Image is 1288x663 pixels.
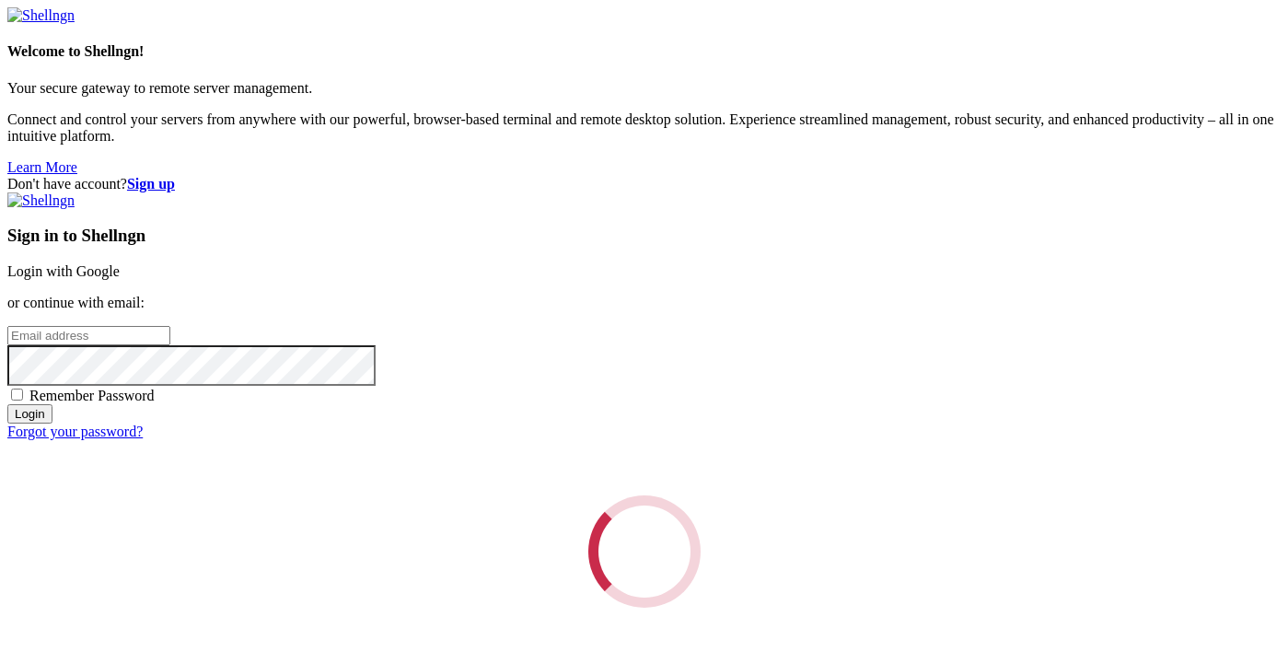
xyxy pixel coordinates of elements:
[7,80,1281,97] p: Your secure gateway to remote server management.
[29,388,155,403] span: Remember Password
[7,7,75,24] img: Shellngn
[7,159,77,175] a: Learn More
[7,192,75,209] img: Shellngn
[7,111,1281,145] p: Connect and control your servers from anywhere with our powerful, browser-based terminal and remo...
[7,176,1281,192] div: Don't have account?
[7,226,1281,246] h3: Sign in to Shellngn
[7,263,120,279] a: Login with Google
[7,43,1281,60] h4: Welcome to Shellngn!
[7,295,1281,311] p: or continue with email:
[588,495,701,608] div: Loading...
[7,404,52,424] input: Login
[7,326,170,345] input: Email address
[11,389,23,401] input: Remember Password
[127,176,175,192] a: Sign up
[7,424,143,439] a: Forgot your password?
